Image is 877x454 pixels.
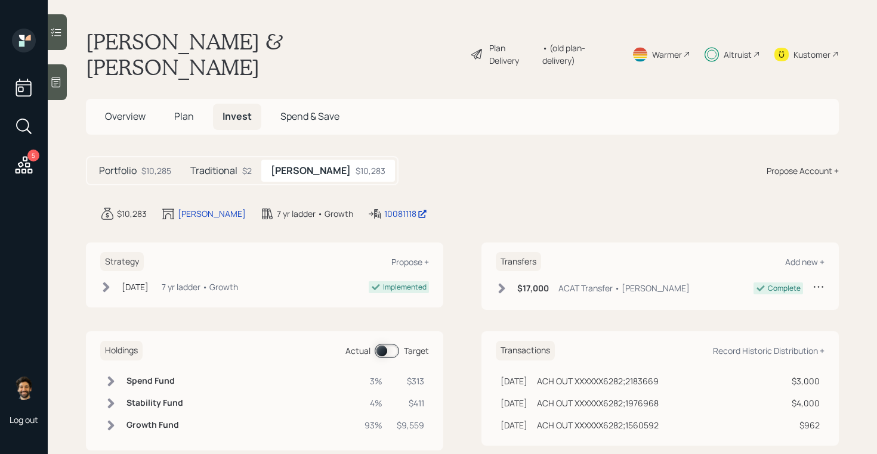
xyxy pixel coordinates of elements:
div: $10,283 [356,164,385,177]
span: Overview [105,110,146,123]
h6: Spend Fund [126,376,183,386]
h5: [PERSON_NAME] [271,165,351,176]
div: 3% [365,375,382,387]
div: 10081118 [384,207,427,220]
span: Spend & Save [280,110,339,123]
h6: Stability Fund [126,398,183,408]
div: Kustomer [793,48,830,61]
div: [DATE] [501,419,527,431]
span: Plan [174,110,194,123]
div: [DATE] [122,281,149,293]
div: 5 [27,150,39,161]
h6: Growth Fund [126,420,183,430]
div: Implemented [383,282,427,293]
div: Propose + [391,256,429,268]
div: 7 yr ladder • Growth [277,207,353,220]
div: • (old plan-delivery) [542,42,617,67]
div: $10,283 [117,207,147,220]
span: Invest [223,110,252,123]
div: $313 [397,375,424,387]
h6: Holdings [100,341,143,360]
h6: Transfers [496,252,541,272]
div: $10,285 [141,164,171,177]
h5: Portfolio [99,165,137,176]
div: Warmer [652,48,682,61]
div: Log out [10,414,38,425]
div: 4% [365,397,382,409]
div: 7 yr ladder • Growth [162,281,238,293]
h5: Traditional [190,165,237,176]
div: ACH OUT XXXXXX6282;1976968 [537,397,659,409]
div: Actual [345,344,370,357]
div: Add new + [785,256,824,268]
div: Altruist [724,48,752,61]
div: ACH OUT XXXXXX6282;1560592 [537,419,659,431]
img: eric-schwartz-headshot.png [12,376,36,400]
div: ACAT Transfer • [PERSON_NAME] [558,282,690,294]
div: $2 [242,164,252,177]
div: $411 [397,397,424,409]
div: [PERSON_NAME] [178,207,246,220]
h6: Transactions [496,341,555,360]
div: [DATE] [501,397,527,409]
div: 93% [365,419,382,431]
div: Record Historic Distribution + [713,345,824,356]
div: [DATE] [501,375,527,387]
div: Plan Delivery [489,42,536,67]
div: Complete [768,283,801,294]
div: Target [404,344,429,357]
h6: $17,000 [517,284,549,294]
div: $3,000 [792,375,820,387]
h1: [PERSON_NAME] & [PERSON_NAME] [86,29,461,80]
div: Propose Account + [767,164,839,177]
div: $962 [792,419,820,431]
div: ACH OUT XXXXXX6282;2183669 [537,375,659,387]
div: $9,559 [397,419,424,431]
h6: Strategy [100,252,144,272]
div: $4,000 [792,397,820,409]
